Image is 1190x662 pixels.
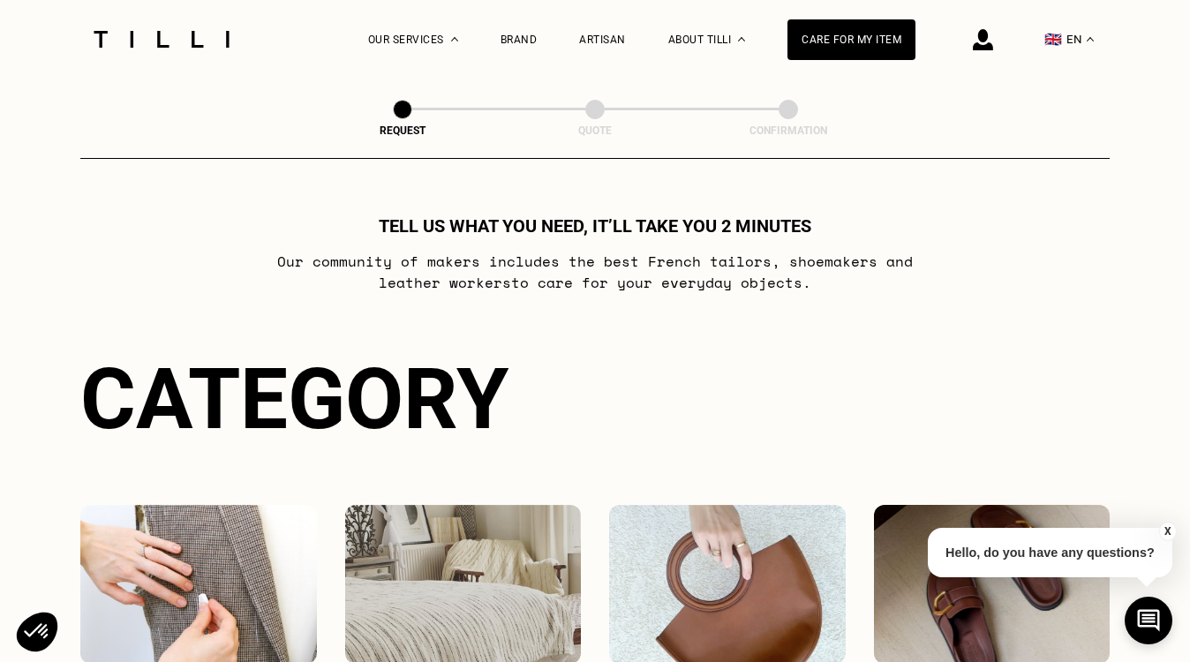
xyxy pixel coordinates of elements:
a: Artisan [579,34,626,46]
img: Tilli seamstress service logo [87,31,236,48]
img: login icon [973,29,993,50]
img: menu déroulant [1087,37,1094,41]
p: Hello, do you have any questions? [928,528,1172,577]
p: Our community of makers includes the best French tailors , shoemakers and leather workers to care... [245,251,945,293]
div: Confirmation [700,124,877,137]
img: About dropdown menu [738,37,745,41]
div: Quote [507,124,683,137]
div: Request [314,124,491,137]
a: Brand [501,34,538,46]
h1: Tell us what you need, it’ll take you 2 minutes [379,215,811,237]
a: Care for my item [787,19,915,60]
div: Category [80,350,1110,448]
img: Dropdown menu [451,37,458,41]
button: X [1159,522,1177,541]
span: 🇬🇧 [1044,31,1062,48]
